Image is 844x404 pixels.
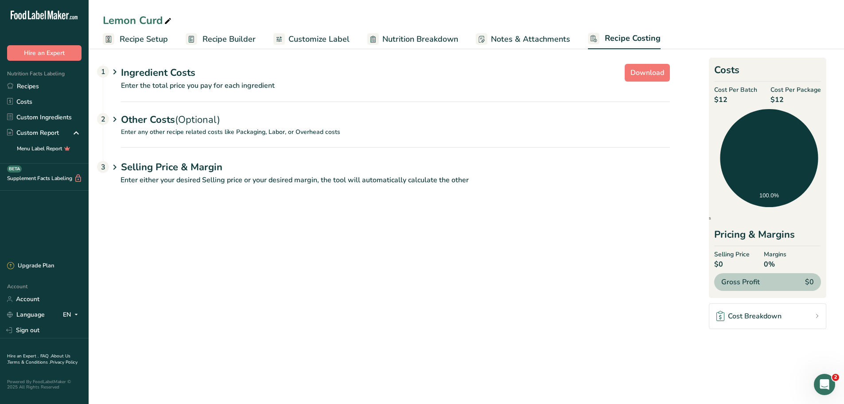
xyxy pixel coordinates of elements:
[97,161,109,173] div: 3
[770,85,821,94] span: Cost Per Package
[103,175,670,196] p: Enter either your desired Selling price or your desired margin, the tool will automatically calcu...
[40,353,51,359] a: FAQ .
[716,311,782,322] div: Cost Breakdown
[630,67,664,78] span: Download
[97,113,109,125] div: 2
[288,33,350,45] span: Customize Label
[709,303,826,329] a: Cost Breakdown
[764,250,786,259] span: Margins
[8,359,50,365] a: Terms & Conditions .
[273,29,350,49] a: Customize Label
[7,262,54,271] div: Upgrade Plan
[7,128,59,137] div: Custom Report
[832,374,839,381] span: 2
[714,250,750,259] span: Selling Price
[175,113,220,126] span: (Optional)
[714,85,757,94] span: Cost Per Batch
[367,29,458,49] a: Nutrition Breakdown
[7,307,45,322] a: Language
[202,33,256,45] span: Recipe Builder
[121,160,670,175] h1: Selling Price & Margin
[120,33,168,45] span: Recipe Setup
[7,353,70,365] a: About Us .
[121,66,670,80] div: Ingredient Costs
[103,12,173,28] div: Lemon Curd
[63,310,82,320] div: EN
[714,259,750,270] span: $0
[382,33,458,45] span: Nutrition Breakdown
[721,277,760,287] span: Gross Profit
[714,94,757,105] span: $12
[764,259,786,270] span: 0%
[814,374,835,395] iframe: Intercom live chat
[7,353,39,359] a: Hire an Expert .
[103,29,168,49] a: Recipe Setup
[685,216,711,220] span: Ingredients
[7,45,82,61] button: Hire an Expert
[121,102,670,127] div: Other Costs
[605,32,661,44] span: Recipe Costing
[588,28,661,50] a: Recipe Costing
[770,94,821,105] span: $12
[476,29,570,49] a: Notes & Attachments
[714,227,821,246] div: Pricing & Margins
[625,64,670,82] button: Download
[7,165,22,173] div: BETA
[186,29,256,49] a: Recipe Builder
[103,80,670,102] p: Enter the total price you pay for each ingredient
[97,66,109,78] div: 1
[103,127,670,147] p: Enter any other recipe related costs like Packaging, Labor, or Overhead costs
[7,379,82,390] div: Powered By FoodLabelMaker © 2025 All Rights Reserved
[805,277,814,287] span: $0
[714,63,821,82] h2: Costs
[50,359,78,365] a: Privacy Policy
[491,33,570,45] span: Notes & Attachments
